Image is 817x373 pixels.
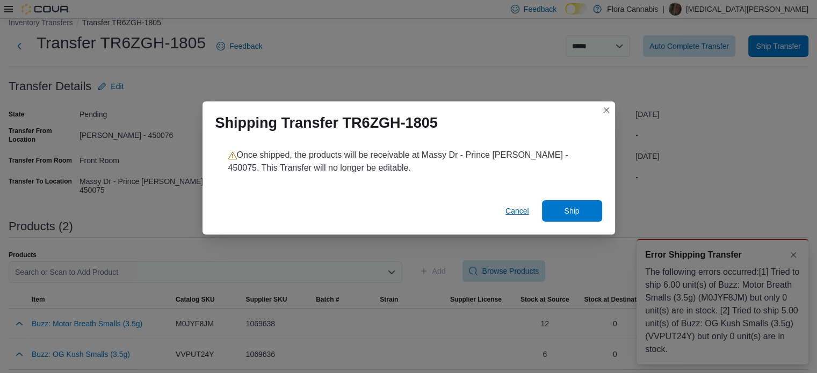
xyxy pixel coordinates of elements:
[600,104,613,116] button: Closes this modal window
[542,200,602,222] button: Ship
[215,114,438,131] h1: Shipping Transfer TR6ZGH-1805
[228,149,589,174] p: Once shipped, the products will be receivable at Massy Dr - Prince [PERSON_NAME] - 450075. This T...
[501,200,533,222] button: Cancel
[564,206,579,216] span: Ship
[505,206,529,216] span: Cancel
